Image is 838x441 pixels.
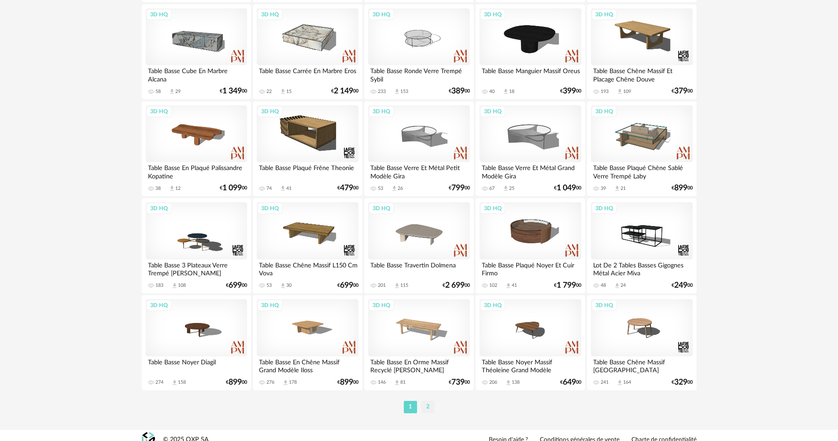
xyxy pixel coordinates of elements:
div: € 00 [449,185,470,191]
div: 3D HQ [369,9,394,20]
div: 109 [623,89,631,95]
div: 3D HQ [591,106,617,117]
span: 1 099 [222,185,242,191]
div: 108 [178,282,186,289]
span: Download icon [505,282,512,289]
div: € 00 [449,88,470,94]
div: Table Basse 3 Plateaux Verre Trempé [PERSON_NAME] [146,259,247,277]
div: 3D HQ [480,9,506,20]
span: Download icon [171,282,178,289]
div: 30 [286,282,292,289]
div: Table Basse Verre Et Métal Grand Modèle Gira [480,162,581,180]
span: 379 [674,88,687,94]
div: € 00 [672,379,693,385]
span: Download icon [617,88,623,95]
li: 2 [421,401,435,413]
div: 3D HQ [369,300,394,311]
div: € 00 [443,282,470,289]
div: Table Basse En Orme Massif Recyclé [PERSON_NAME] [368,356,469,374]
a: 3D HQ Table Basse Verre Et Métal Petit Modèle Gira 53 Download icon 26 €79900 [364,101,473,196]
div: 38 [155,185,161,192]
div: 3D HQ [257,9,283,20]
div: 3D HQ [146,300,172,311]
div: € 00 [560,379,581,385]
div: Table Basse Chêne Massif [GEOGRAPHIC_DATA] [591,356,692,374]
a: 3D HQ Lot De 2 Tables Basses Gigognes Métal Acier Miva 48 Download icon 24 €24900 [587,198,696,293]
div: 3D HQ [591,9,617,20]
div: 26 [398,185,403,192]
span: 389 [451,88,465,94]
span: Download icon [394,88,400,95]
div: 193 [601,89,609,95]
span: Download icon [394,379,400,386]
span: Download icon [169,185,175,192]
div: 41 [512,282,517,289]
div: 39 [601,185,606,192]
div: 158 [178,379,186,385]
div: Table Basse Cube En Marbre Alcana [146,65,247,83]
div: 146 [378,379,386,385]
div: € 00 [226,379,247,385]
div: 53 [266,282,272,289]
div: Table Basse Noyer Diagil [146,356,247,374]
div: 276 [266,379,274,385]
span: 799 [451,185,465,191]
span: 899 [340,379,353,385]
a: 3D HQ Table Basse Travertin Dolmena 201 Download icon 115 €2 69900 [364,198,473,293]
div: € 00 [220,88,247,94]
div: Table Basse En Chêne Massif Grand Modèle Iloss [257,356,358,374]
div: 153 [400,89,408,95]
div: 21 [620,185,626,192]
span: 1 049 [557,185,576,191]
span: 1 349 [222,88,242,94]
a: 3D HQ Table Basse En Orme Massif Recyclé [PERSON_NAME] 146 Download icon 81 €73900 [364,295,473,390]
div: 102 [489,282,497,289]
div: 241 [601,379,609,385]
div: Table Basse Plaqué Chêne Sablé Verre Trempé Laby [591,162,692,180]
div: 3D HQ [146,9,172,20]
div: 115 [400,282,408,289]
div: € 00 [337,282,358,289]
div: € 00 [554,185,581,191]
div: 67 [489,185,495,192]
span: 699 [229,282,242,289]
div: € 00 [560,88,581,94]
div: Lot De 2 Tables Basses Gigognes Métal Acier Miva [591,259,692,277]
div: 15 [286,89,292,95]
div: 3D HQ [146,203,172,214]
div: 81 [400,379,406,385]
div: 3D HQ [480,300,506,311]
div: 233 [378,89,386,95]
div: Table Basse Chêne Massif Et Placage Chêne Douve [591,65,692,83]
span: 699 [340,282,353,289]
span: Download icon [280,88,286,95]
div: € 00 [226,282,247,289]
a: 3D HQ Table Basse Noyer Diagil 274 Download icon 158 €89900 [142,295,251,390]
span: Download icon [171,379,178,386]
div: Table Basse En Plaqué Palissandre Kopatine [146,162,247,180]
div: 3D HQ [146,106,172,117]
div: 3D HQ [591,300,617,311]
span: 479 [340,185,353,191]
div: € 00 [220,185,247,191]
a: 3D HQ Table Basse Chêne Massif L150 Cm Vova 53 Download icon 30 €69900 [253,198,362,293]
a: 3D HQ Table Basse En Chêne Massif Grand Modèle Iloss 276 Download icon 178 €89900 [253,295,362,390]
a: 3D HQ Table Basse Plaqué Noyer Et Cuir Firmo 102 Download icon 41 €1 79900 [476,198,585,293]
div: 3D HQ [369,203,394,214]
div: € 00 [337,379,358,385]
a: 3D HQ Table Basse Chêne Massif [GEOGRAPHIC_DATA] 241 Download icon 164 €32900 [587,295,696,390]
div: € 00 [449,379,470,385]
span: 2 699 [445,282,465,289]
div: 48 [601,282,606,289]
div: Table Basse Chêne Massif L150 Cm Vova [257,259,358,277]
div: 3D HQ [591,203,617,214]
a: 3D HQ Table Basse Ronde Verre Trempé Sybil 233 Download icon 153 €38900 [364,4,473,100]
span: Download icon [282,379,289,386]
div: 18 [509,89,514,95]
span: 739 [451,379,465,385]
li: 1 [404,401,417,413]
div: Table Basse Verre Et Métal Petit Modèle Gira [368,162,469,180]
div: € 00 [672,282,693,289]
a: 3D HQ Table Basse Plaqué Chêne Sablé Verre Trempé Laby 39 Download icon 21 €89900 [587,101,696,196]
div: 3D HQ [257,106,283,117]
